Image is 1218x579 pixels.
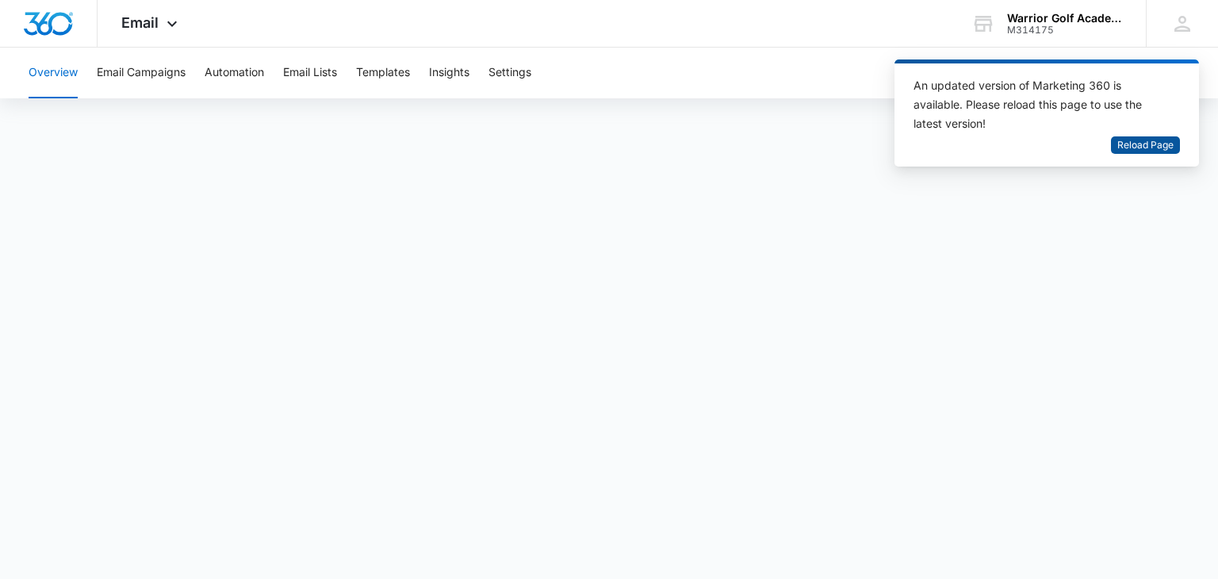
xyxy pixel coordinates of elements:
button: Insights [429,48,469,98]
button: Overview [29,48,78,98]
button: Email Campaigns [97,48,186,98]
button: Email Lists [283,48,337,98]
button: Automation [205,48,264,98]
div: account id [1007,25,1123,36]
div: An updated version of Marketing 360 is available. Please reload this page to use the latest version! [913,76,1161,133]
button: Settings [488,48,531,98]
button: Templates [356,48,410,98]
button: Reload Page [1111,136,1180,155]
span: Reload Page [1117,138,1174,153]
span: Email [121,14,159,31]
div: account name [1007,12,1123,25]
